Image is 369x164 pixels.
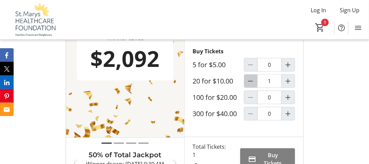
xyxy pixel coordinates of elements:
button: Cart [314,21,326,34]
button: Increment by one [282,107,295,120]
button: Increment by one [282,58,295,71]
h3: 50% of Total Jackpot [85,150,165,160]
button: Increment by one [282,91,295,104]
div: Total Tickets: 1 [193,143,229,159]
button: Draw 2 [114,139,124,147]
div: $2,092 [80,42,171,75]
button: Decrement by one [244,75,257,88]
button: Help [335,21,348,35]
label: 100 for $20.00 [193,93,237,102]
button: Log In [305,5,332,16]
span: Sign Up [340,6,359,14]
span: Log In [311,6,326,14]
img: St. Marys Healthcare Foundation's Logo [4,3,65,37]
button: Menu [351,21,365,35]
button: Draw 3 [126,139,136,147]
label: 20 for $10.00 [193,77,233,85]
strong: Buy Tickets [193,48,224,55]
button: Sign Up [334,5,365,16]
button: Increment by one [282,75,295,88]
button: Draw 4 [138,139,149,147]
button: Draw 1 [102,139,112,147]
label: 300 for $40.00 [193,110,237,118]
label: 5 for $5.00 [193,61,226,69]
